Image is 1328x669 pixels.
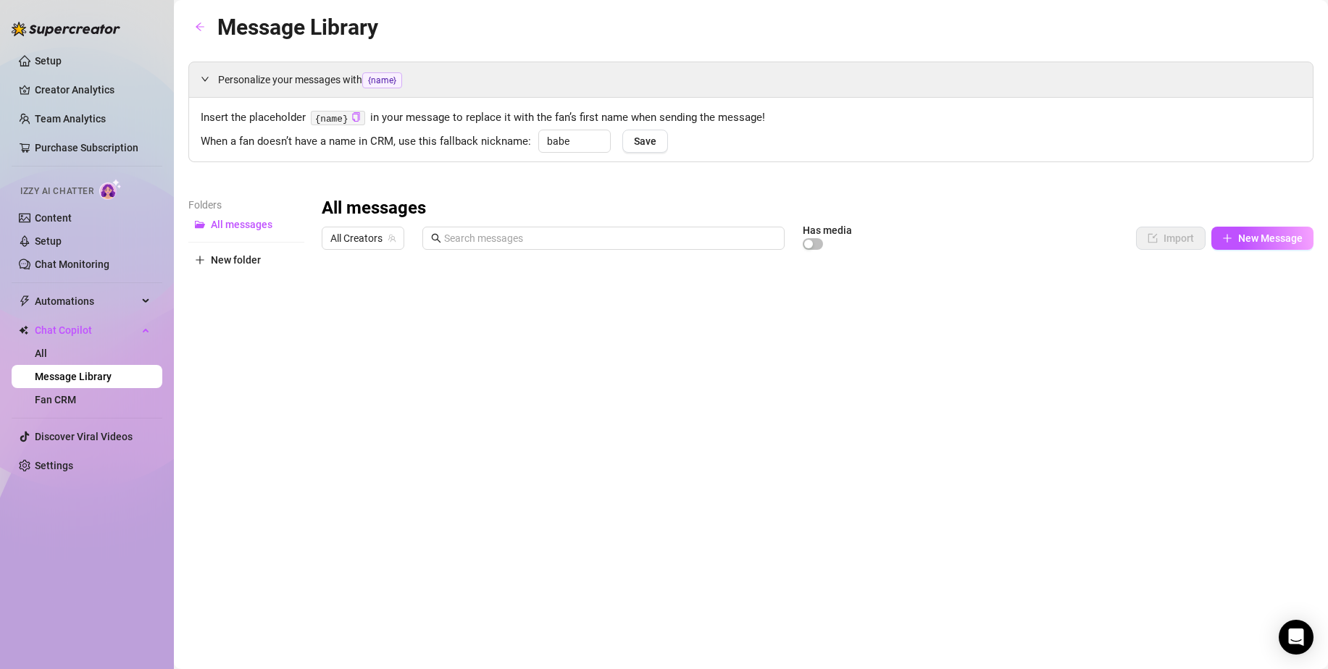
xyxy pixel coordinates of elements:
span: arrow-left [195,22,205,32]
a: Settings [35,460,73,471]
div: Open Intercom Messenger [1279,620,1314,655]
a: Creator Analytics [35,78,151,101]
a: Fan CRM [35,394,76,405]
button: Click to Copy [351,112,361,123]
a: Setup [35,55,62,67]
button: Save [622,130,668,153]
h3: All messages [322,197,426,220]
span: copy [351,112,361,122]
span: Personalize your messages with [218,72,1301,88]
span: plus [195,255,205,265]
span: Automations [35,290,138,313]
div: Personalize your messages with{name} [189,62,1313,97]
span: New folder [211,254,261,266]
a: Message Library [35,371,112,382]
a: Setup [35,235,62,247]
span: Save [634,135,656,147]
a: Chat Monitoring [35,258,109,270]
span: {name} [362,72,402,88]
button: All messages [188,213,304,236]
a: Content [35,212,72,224]
span: plus [1222,233,1232,243]
article: Message Library [217,10,378,44]
article: Folders [188,197,304,213]
button: New folder [188,248,304,272]
input: Search messages [444,230,776,246]
img: AI Chatter [99,179,122,200]
span: All Creators [330,227,396,249]
img: Chat Copilot [19,325,28,335]
span: Chat Copilot [35,319,138,342]
span: expanded [201,75,209,83]
span: thunderbolt [19,295,30,307]
code: {name} [311,111,365,126]
span: New Message [1238,232,1303,244]
span: search [431,233,441,243]
button: Import [1136,227,1206,250]
span: When a fan doesn’t have a name in CRM, use this fallback nickname: [201,133,531,151]
article: Has media [803,226,852,235]
a: All [35,348,47,359]
img: logo-BBDzfeDw.svg [12,22,120,36]
button: New Message [1211,227,1314,250]
a: Purchase Subscription [35,142,138,153]
a: Discover Viral Videos [35,431,133,442]
span: All messages [211,219,272,230]
span: folder-open [195,219,205,230]
span: team [388,234,396,243]
span: Insert the placeholder in your message to replace it with the fan’s first name when sending the m... [201,109,1301,127]
a: Team Analytics [35,113,106,125]
span: Izzy AI Chatter [20,185,93,198]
